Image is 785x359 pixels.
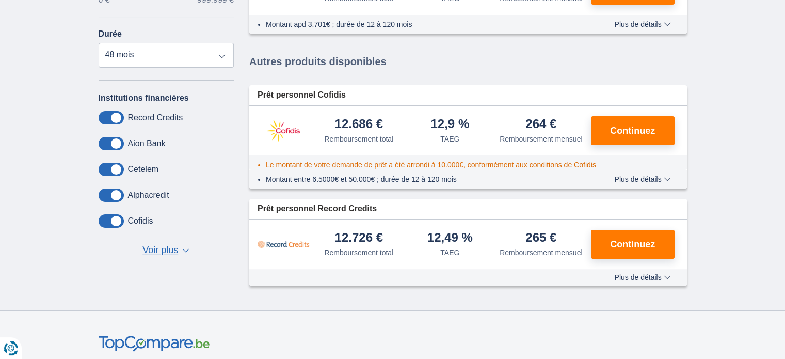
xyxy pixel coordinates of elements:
[606,175,678,183] button: Plus de détails
[99,29,122,39] label: Durée
[182,248,189,253] span: ▼
[324,247,393,258] div: Remboursement total
[128,165,159,174] label: Cetelem
[500,134,582,144] div: Remboursement mensuel
[614,274,670,281] span: Plus de détails
[591,230,675,259] button: Continuez
[128,216,153,226] label: Cofidis
[430,118,469,132] div: 12,9 %
[99,336,210,352] img: TopCompare
[606,20,678,28] button: Plus de détails
[128,113,183,122] label: Record Credits
[610,240,655,249] span: Continuez
[440,134,459,144] div: TAEG
[614,176,670,183] span: Plus de détails
[324,134,393,144] div: Remboursement total
[614,21,670,28] span: Plus de détails
[427,231,473,245] div: 12,49 %
[525,118,556,132] div: 264 €
[258,231,309,257] img: pret personnel Record Credits
[128,191,169,200] label: Alphacredit
[258,203,377,215] span: Prêt personnel Record Credits
[266,19,584,29] li: Montant apd 3.701€ ; durée de 12 à 120 mois
[606,273,678,282] button: Plus de détails
[591,116,675,145] button: Continuez
[266,160,596,170] li: Le montant de votre demande de prêt a été arrondi à 10.000€, conformément aux conditions de Cofidis
[525,231,556,245] div: 265 €
[500,247,582,258] div: Remboursement mensuel
[266,174,584,184] li: Montant entre 6.5000€ et 50.000€ ; durée de 12 à 120 mois
[335,118,383,132] div: 12.686 €
[139,243,193,258] button: Voir plus ▼
[258,118,309,144] img: pret personnel Cofidis
[335,231,383,245] div: 12.726 €
[142,244,178,257] span: Voir plus
[258,89,346,101] span: Prêt personnel Cofidis
[440,247,459,258] div: TAEG
[128,139,166,148] label: Aion Bank
[99,93,189,103] label: Institutions financières
[610,126,655,135] span: Continuez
